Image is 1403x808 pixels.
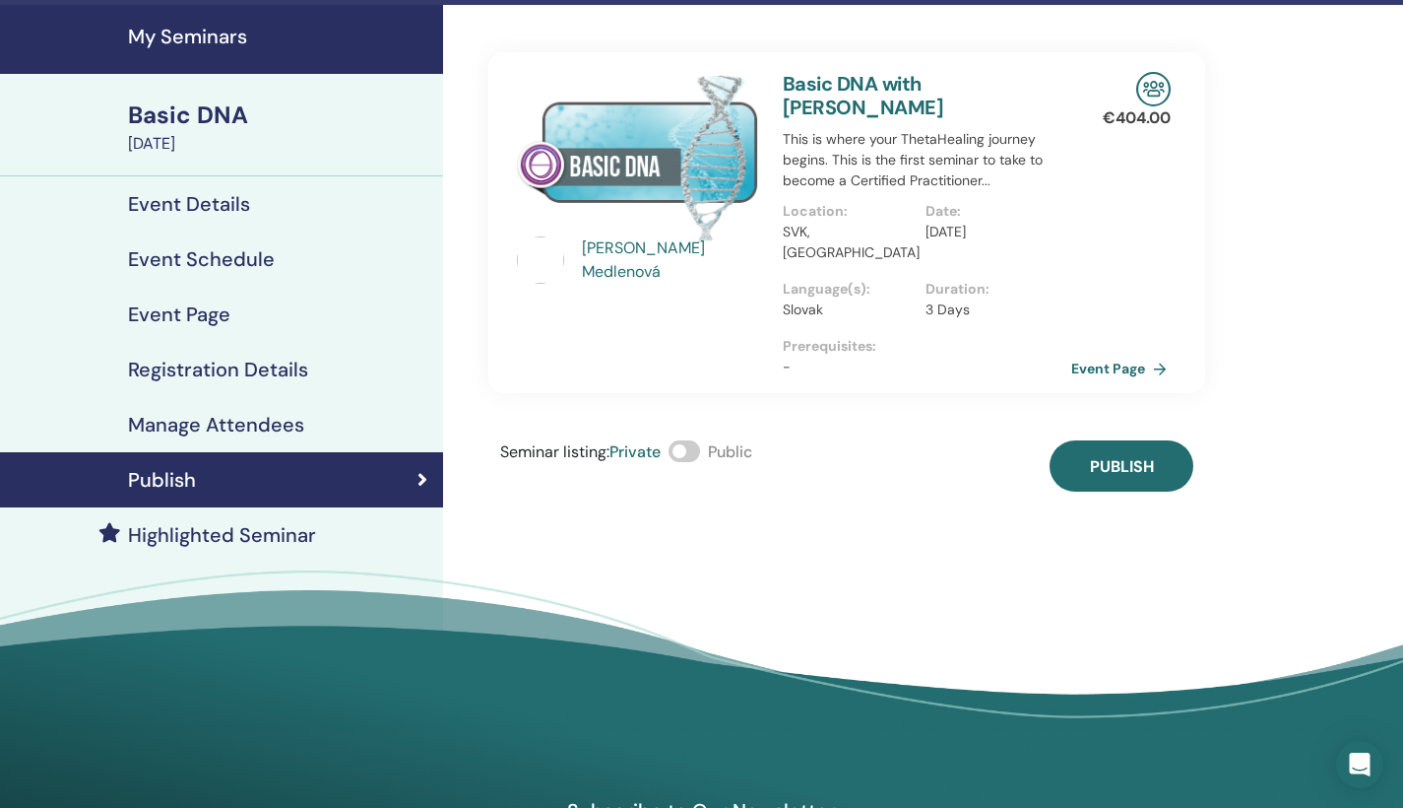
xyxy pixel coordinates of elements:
[1050,440,1193,492] button: Publish
[128,358,308,381] h4: Registration Details
[783,279,914,300] p: Language(s) :
[783,357,1068,377] p: -
[925,201,1056,222] p: Date :
[1071,354,1175,383] a: Event Page
[783,129,1068,191] p: This is where your ThetaHealing journey begins. This is the first seminar to take to become a Cer...
[783,300,914,320] p: Slovak
[128,468,196,492] h4: Publish
[128,132,431,156] div: [DATE]
[128,413,304,437] h4: Manage Attendees
[1336,741,1383,788] div: Open Intercom Messenger
[517,72,759,242] img: Basic DNA
[1090,456,1154,477] span: Publish
[128,99,431,132] div: Basic DNA
[128,303,230,326] h4: Event Page
[925,279,1056,300] p: Duration :
[783,222,914,263] p: SVK, [GEOGRAPHIC_DATA]
[708,441,752,462] span: Public
[128,192,250,216] h4: Event Details
[783,336,1068,357] p: Prerequisites :
[925,300,1056,320] p: 3 Days
[116,99,443,156] a: Basic DNA[DATE]
[128,25,431,48] h4: My Seminars
[582,236,764,284] a: [PERSON_NAME] Medlenová
[128,523,316,547] h4: Highlighted Seminar
[128,247,275,271] h4: Event Schedule
[783,71,943,120] a: Basic DNA with [PERSON_NAME]
[783,201,914,222] p: Location :
[925,222,1056,242] p: [DATE]
[609,441,661,462] span: Private
[500,441,609,462] span: Seminar listing :
[1136,72,1171,106] img: In-Person Seminar
[1103,106,1171,130] p: € 404.00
